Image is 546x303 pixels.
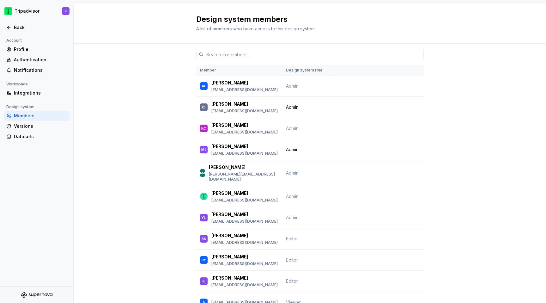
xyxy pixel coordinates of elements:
[211,122,248,128] p: [PERSON_NAME]
[286,193,299,200] span: Admin
[286,146,299,153] span: Admin
[211,87,278,92] p: [EMAIL_ADDRESS][DOMAIN_NAME]
[4,80,30,88] div: Workspace
[211,211,248,218] p: [PERSON_NAME]
[1,4,72,18] button: TripadvisorK
[211,219,278,224] p: [EMAIL_ADDRESS][DOMAIN_NAME]
[209,172,278,182] p: [PERSON_NAME][EMAIL_ADDRESS][DOMAIN_NAME]
[200,193,208,200] img: Thomas Dittmer
[4,55,70,65] a: Authentication
[286,278,298,284] span: Editor
[21,292,52,298] svg: Supernova Logo
[286,68,330,73] div: Design system role
[14,24,67,31] div: Back
[286,214,299,221] span: Admin
[211,130,278,135] p: [EMAIL_ADDRESS][DOMAIN_NAME]
[14,113,67,119] div: Members
[211,275,248,281] p: [PERSON_NAME]
[211,151,278,156] p: [EMAIL_ADDRESS][DOMAIN_NAME]
[286,170,299,176] span: Admin
[202,104,205,110] div: CI
[286,83,299,89] span: Admin
[201,146,206,153] div: MJ
[202,257,206,263] div: BY
[14,67,67,73] div: Notifications
[201,125,206,132] div: KC
[202,83,206,89] div: AL
[211,190,248,196] p: [PERSON_NAME]
[211,143,248,150] p: [PERSON_NAME]
[65,9,67,14] div: K
[209,164,246,170] p: [PERSON_NAME]
[211,232,248,239] p: [PERSON_NAME]
[4,88,70,98] a: Integrations
[14,123,67,129] div: Versions
[203,278,205,284] div: K
[4,37,24,44] div: Account
[14,133,67,140] div: Datasets
[196,65,282,76] th: Member
[211,254,248,260] p: [PERSON_NAME]
[211,80,248,86] p: [PERSON_NAME]
[286,236,298,242] span: Editor
[4,103,37,111] div: Design system
[4,111,70,121] a: Members
[204,49,424,60] input: Search in members...
[14,57,67,63] div: Authentication
[202,214,206,221] div: YL
[211,282,278,288] p: [EMAIL_ADDRESS][DOMAIN_NAME]
[211,240,278,245] p: [EMAIL_ADDRESS][DOMAIN_NAME]
[200,170,205,176] div: MJ
[4,132,70,142] a: Datasets
[211,261,278,266] p: [EMAIL_ADDRESS][DOMAIN_NAME]
[196,26,316,31] span: A list of members who have access to this design system.
[286,125,299,132] span: Admin
[4,121,70,131] a: Versions
[4,44,70,54] a: Profile
[211,101,248,107] p: [PERSON_NAME]
[286,104,299,110] span: Admin
[15,8,39,14] div: Tripadvisor
[14,46,67,53] div: Profile
[286,257,298,263] span: Editor
[4,22,70,33] a: Back
[196,14,416,24] h2: Design system members
[4,65,70,75] a: Notifications
[4,7,12,15] img: 0ed0e8b8-9446-497d-bad0-376821b19aa5.png
[211,198,278,203] p: [EMAIL_ADDRESS][DOMAIN_NAME]
[14,90,67,96] div: Integrations
[211,108,278,114] p: [EMAIL_ADDRESS][DOMAIN_NAME]
[202,236,206,242] div: BS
